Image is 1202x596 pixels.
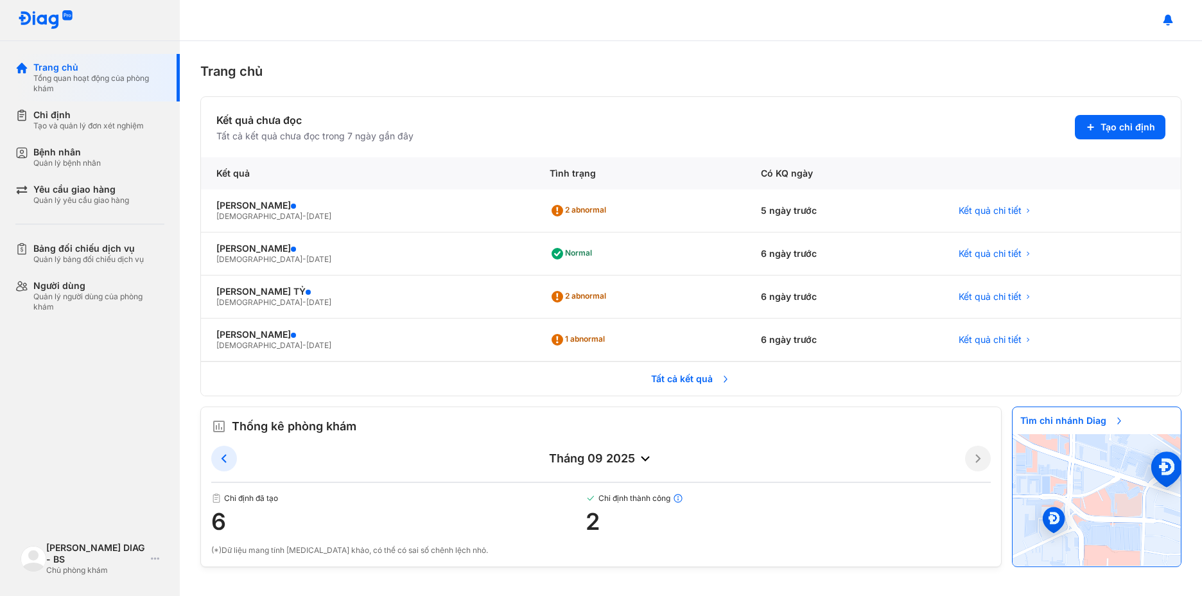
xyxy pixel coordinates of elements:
[302,211,306,221] span: -
[33,243,144,254] div: Bảng đối chiếu dịch vụ
[33,195,129,206] div: Quản lý yêu cầu giao hàng
[959,291,1022,302] span: Kết quả chi tiết
[959,205,1022,216] span: Kết quả chi tiết
[237,451,965,466] div: tháng 09 2025
[201,157,534,189] div: Kết quả
[550,329,610,350] div: 1 abnormal
[306,340,331,350] span: [DATE]
[1075,115,1165,139] button: Tạo chỉ định
[33,121,144,131] div: Tạo và quản lý đơn xét nghiệm
[216,254,302,264] span: [DEMOGRAPHIC_DATA]
[745,319,943,362] div: 6 ngày trước
[33,158,101,168] div: Quản lý bệnh nhân
[550,200,611,221] div: 2 abnormal
[216,200,519,211] div: [PERSON_NAME]
[33,254,144,265] div: Quản lý bảng đối chiếu dịch vụ
[302,254,306,264] span: -
[232,417,356,435] span: Thống kê phòng khám
[745,189,943,232] div: 5 ngày trước
[586,493,991,504] span: Chỉ định thành công
[1101,121,1155,133] span: Tạo chỉ định
[33,292,164,312] div: Quản lý người dùng của phòng khám
[643,365,738,392] span: Tất cả kết quả
[216,297,302,307] span: [DEMOGRAPHIC_DATA]
[216,340,302,350] span: [DEMOGRAPHIC_DATA]
[211,493,222,504] img: document.50c4cfd0.svg
[211,493,586,504] span: Chỉ định đã tạo
[46,542,146,565] div: [PERSON_NAME] DIAG - BS
[216,211,302,221] span: [DEMOGRAPHIC_DATA]
[33,73,164,94] div: Tổng quan hoạt động của phòng khám
[302,340,306,350] span: -
[959,334,1022,346] span: Kết quả chi tiết
[1013,407,1132,434] span: Tìm chi nhánh Diag
[216,112,414,128] div: Kết quả chưa đọc
[534,157,745,189] div: Tình trạng
[959,248,1022,259] span: Kết quả chi tiết
[33,62,164,73] div: Trang chủ
[46,565,146,575] div: Chủ phòng khám
[586,509,991,534] span: 2
[211,509,586,534] span: 6
[673,493,683,504] img: info.7e716105.svg
[745,157,943,189] div: Có KQ ngày
[306,211,331,221] span: [DATE]
[745,232,943,276] div: 6 ngày trước
[306,297,331,307] span: [DATE]
[550,286,611,307] div: 2 abnormal
[302,297,306,307] span: -
[216,286,519,297] div: [PERSON_NAME] TỶ
[550,243,597,264] div: Normal
[33,146,101,158] div: Bệnh nhân
[21,546,46,572] img: logo
[745,276,943,319] div: 6 ngày trước
[211,545,991,556] div: (*)Dữ liệu mang tính [MEDICAL_DATA] khảo, có thể có sai số chênh lệch nhỏ.
[200,62,1181,81] div: Trang chủ
[33,280,164,292] div: Người dùng
[33,184,129,195] div: Yêu cầu giao hàng
[216,243,519,254] div: [PERSON_NAME]
[586,493,596,504] img: checked-green.01cc79e0.svg
[216,329,519,340] div: [PERSON_NAME]
[216,130,414,142] div: Tất cả kết quả chưa đọc trong 7 ngày gần đây
[211,419,227,434] img: order.5a6da16c.svg
[306,254,331,264] span: [DATE]
[33,109,144,121] div: Chỉ định
[18,10,73,30] img: logo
